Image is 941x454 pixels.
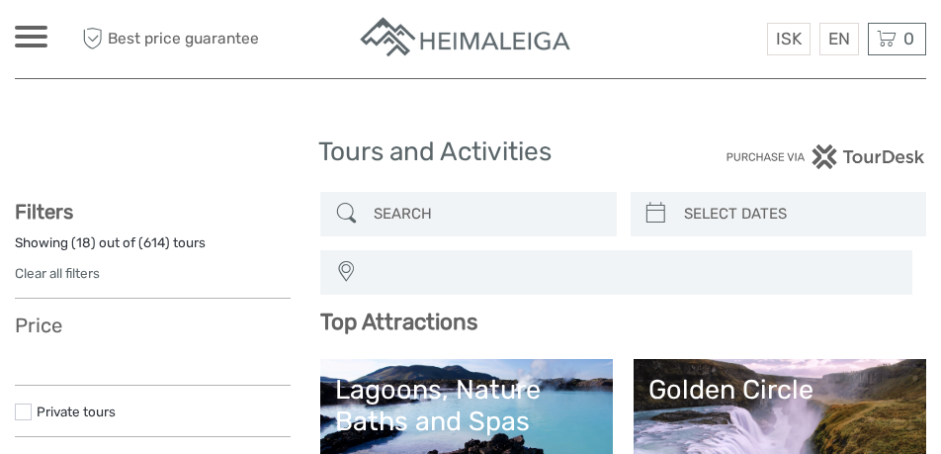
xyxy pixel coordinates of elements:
[819,23,859,55] div: EN
[37,404,116,419] a: Private tours
[76,233,91,252] label: 18
[366,197,606,231] input: SEARCH
[318,136,622,168] h1: Tours and Activities
[900,29,917,48] span: 0
[726,144,926,169] img: PurchaseViaTourDesk.png
[143,233,165,252] label: 614
[648,374,911,406] div: Golden Circle
[358,15,575,63] img: Apartments in Reykjavik
[77,23,259,55] span: Best price guarantee
[15,233,291,264] div: Showing ( ) out of ( ) tours
[15,265,100,281] a: Clear all filters
[320,309,477,335] b: Top Attractions
[15,314,291,337] h3: Price
[15,200,73,224] strong: Filters
[335,374,598,438] div: Lagoons, Nature Baths and Spas
[676,197,916,231] input: SELECT DATES
[776,29,802,48] span: ISK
